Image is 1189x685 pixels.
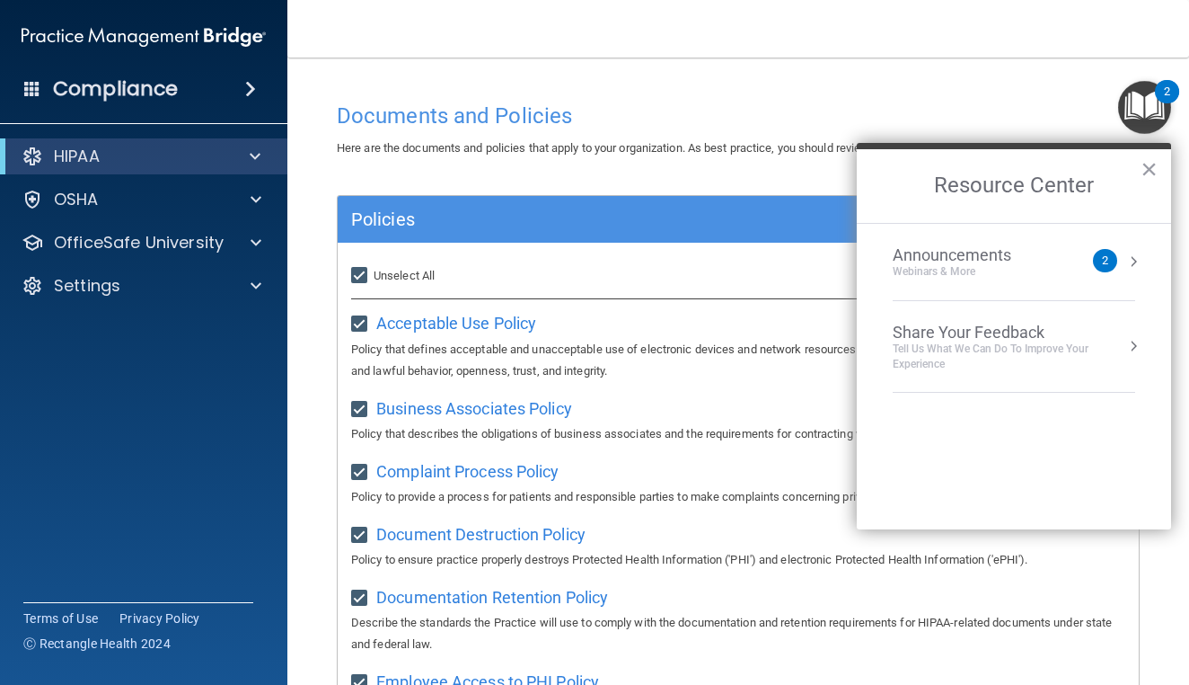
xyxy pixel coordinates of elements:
[351,209,925,229] h5: Policies
[53,76,178,102] h4: Compliance
[376,314,536,333] span: Acceptable Use Policy
[54,275,120,297] p: Settings
[893,245,1047,265] div: Announcements
[1118,81,1171,134] button: Open Resource Center, 2 new notifications
[22,189,261,210] a: OSHA
[54,146,100,167] p: HIPAA
[893,323,1135,342] div: Share Your Feedback
[54,232,224,254] p: OfficeSafe University
[22,19,266,55] img: PMB logo
[351,423,1125,445] p: Policy that describes the obligations of business associates and the requirements for contracting...
[22,146,260,167] a: HIPAA
[376,588,608,607] span: Documentation Retention Policy
[376,399,572,418] span: Business Associates Policy
[1141,155,1158,183] button: Close
[119,609,200,627] a: Privacy Policy
[893,342,1135,372] div: Tell Us What We Can Do to Improve Your Experience
[23,635,171,653] span: Ⓒ Rectangle Health 2024
[351,339,1125,382] p: Policy that defines acceptable and unacceptable use of electronic devices and network resources i...
[351,612,1125,655] p: Describe the standards the Practice will use to comply with the documentation and retention requi...
[893,264,1047,280] div: Webinars & More
[1164,92,1170,115] div: 2
[54,189,99,210] p: OSHA
[376,462,559,481] span: Complaint Process Policy
[22,232,261,254] a: OfficeSafe University
[22,275,261,297] a: Settings
[351,549,1125,571] p: Policy to ensure practice properly destroys Protected Health Information ('PHI') and electronic P...
[857,143,1171,529] div: Resource Center
[374,269,435,282] span: Unselect All
[376,525,586,544] span: Document Destruction Policy
[351,269,372,283] input: Unselect All
[351,205,1125,234] a: Policies
[23,609,98,627] a: Terms of Use
[337,141,1004,155] span: Here are the documents and policies that apply to your organization. As best practice, you should...
[337,104,1140,128] h4: Documents and Policies
[857,149,1171,223] h2: Resource Center
[351,486,1125,508] p: Policy to provide a process for patients and responsible parties to make complaints concerning pr...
